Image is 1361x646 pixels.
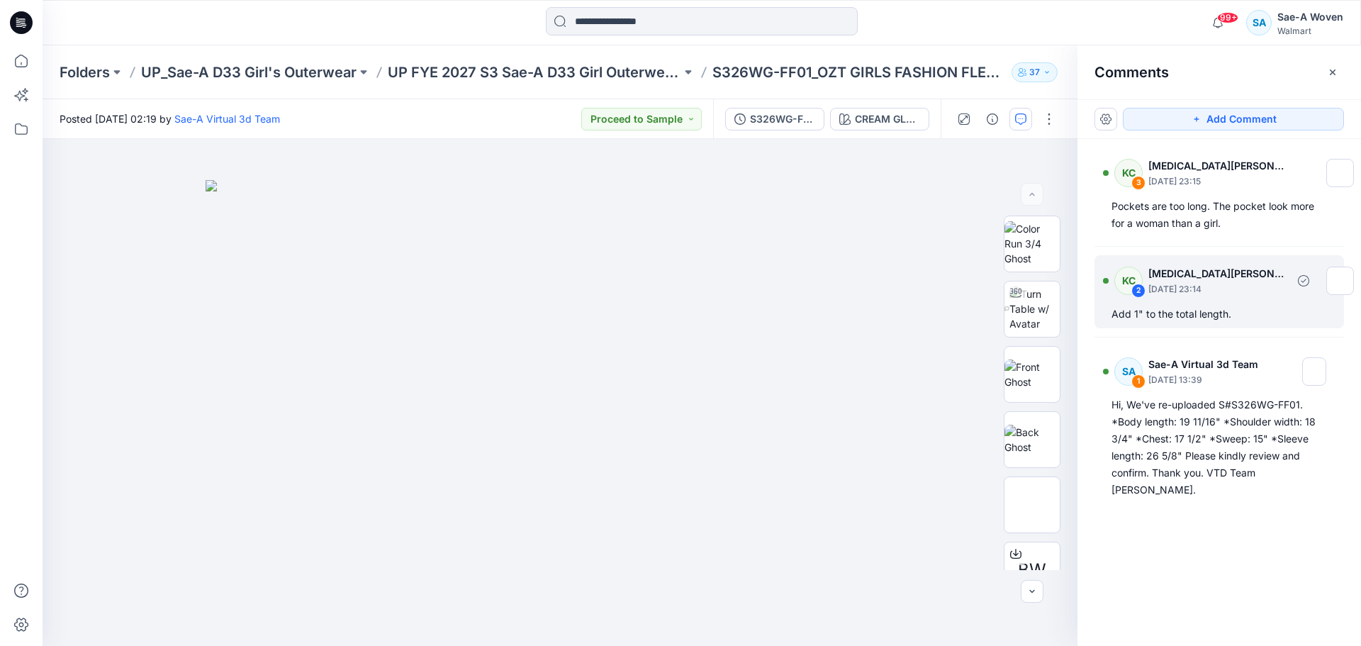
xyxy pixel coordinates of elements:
[1114,357,1143,386] div: SA
[1277,9,1343,26] div: Sae-A Woven
[1004,425,1060,455] img: Back Ghost
[174,113,280,125] a: Sae-A Virtual 3d Team
[712,62,1006,82] p: S326WG-FF01_OZT GIRLS FASHION FLEECE
[1148,174,1287,189] p: [DATE] 23:15
[981,108,1004,130] button: Details
[1277,26,1343,36] div: Walmart
[1114,267,1143,295] div: KC
[1246,10,1272,35] div: SA
[1111,396,1327,499] div: Hi, We've re-uploaded S#S326WG-FF01. *Body length: 19 11/16" *Shoulder width: 18 3/4" *Chest: 17 ...
[1148,282,1287,296] p: [DATE] 23:14
[1148,356,1258,373] p: Sae-A Virtual 3d Team
[60,111,280,126] span: Posted [DATE] 02:19 by
[1094,64,1169,81] h2: Comments
[1217,12,1238,23] span: 99+
[1148,265,1287,282] p: [MEDICAL_DATA][PERSON_NAME]
[141,62,357,82] a: UP_Sae-A D33 Girl's Outerwear
[1131,284,1146,298] div: 2
[60,62,110,82] a: Folders
[1131,176,1146,190] div: 3
[1029,65,1040,80] p: 37
[1148,373,1258,387] p: [DATE] 13:39
[1004,360,1060,389] img: Front Ghost
[388,62,681,82] a: UP FYE 2027 S3 Sae-A D33 Girl Outerwear - OZARK TRAIL
[725,108,824,130] button: S326WG-FF01_FULL COLORWAYS
[830,108,929,130] button: CREAM GLAZE
[1018,557,1046,583] span: BW
[1111,306,1327,323] div: Add 1" to the total length.
[1131,374,1146,389] div: 1
[1012,62,1058,82] button: 37
[750,111,815,127] div: S326WG-FF01_FULL COLORWAYS
[1148,157,1287,174] p: [MEDICAL_DATA][PERSON_NAME]
[1114,159,1143,187] div: KC
[1009,286,1060,331] img: Turn Table w/ Avatar
[1111,198,1327,232] div: Pockets are too long. The pocket look more for a woman than a girl.
[1123,108,1344,130] button: Add Comment
[1004,221,1060,266] img: Color Run 3/4 Ghost
[855,111,920,127] div: CREAM GLAZE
